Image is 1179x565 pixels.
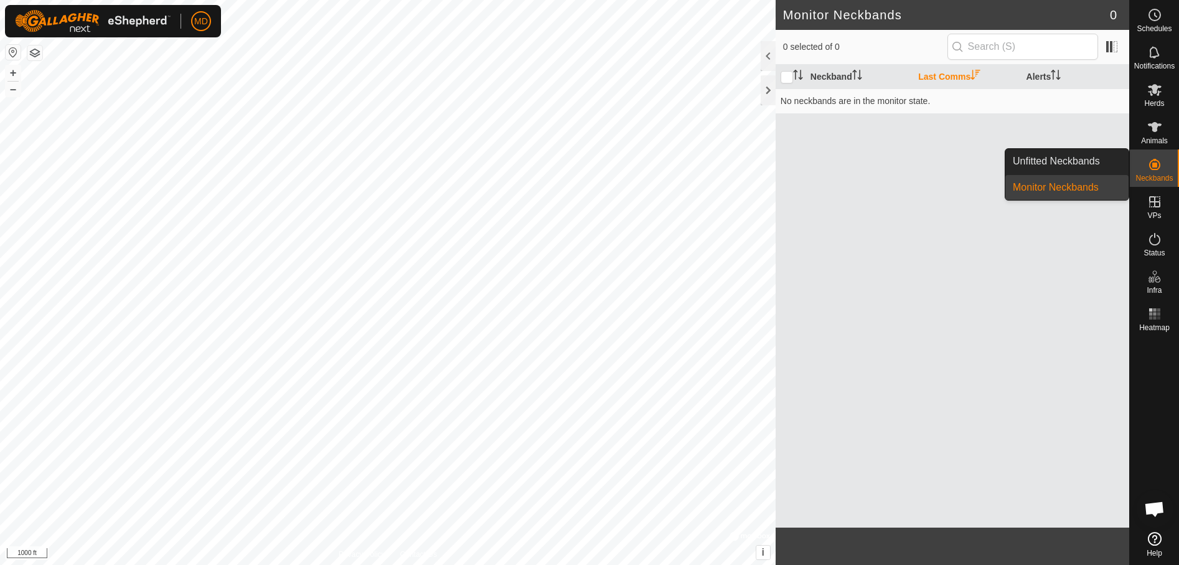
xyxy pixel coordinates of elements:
span: 0 [1110,6,1117,24]
span: Infra [1147,287,1162,294]
button: – [6,82,21,97]
p-sorticon: Activate to sort [793,72,803,82]
th: Neckband [806,65,913,89]
a: Help [1130,527,1179,562]
img: Gallagher Logo [15,10,171,32]
span: MD [194,15,208,28]
span: Notifications [1134,62,1175,70]
button: + [6,65,21,80]
a: Unfitted Neckbands [1005,149,1129,174]
span: 0 selected of 0 [783,40,947,54]
span: Animals [1141,137,1168,145]
p-sorticon: Activate to sort [970,72,980,82]
a: Privacy Policy [339,549,385,560]
span: Herds [1144,100,1164,107]
p-sorticon: Activate to sort [852,72,862,82]
th: Last Comms [913,65,1021,89]
span: i [762,547,764,558]
td: No neckbands are in the monitor state. [776,88,1129,113]
span: VPs [1147,212,1161,219]
span: Status [1144,249,1165,257]
div: Open chat [1136,490,1173,528]
button: Reset Map [6,45,21,60]
th: Alerts [1022,65,1129,89]
span: Help [1147,549,1162,557]
span: Neckbands [1135,174,1173,182]
h2: Monitor Neckbands [783,7,1110,22]
button: Map Layers [27,45,42,60]
span: Heatmap [1139,324,1170,331]
a: Contact Us [400,549,437,560]
a: Monitor Neckbands [1005,175,1129,200]
span: Schedules [1137,25,1172,32]
p-sorticon: Activate to sort [1051,72,1061,82]
span: Monitor Neckbands [1013,180,1099,195]
button: i [756,546,770,559]
input: Search (S) [947,34,1098,60]
span: Unfitted Neckbands [1013,154,1100,169]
